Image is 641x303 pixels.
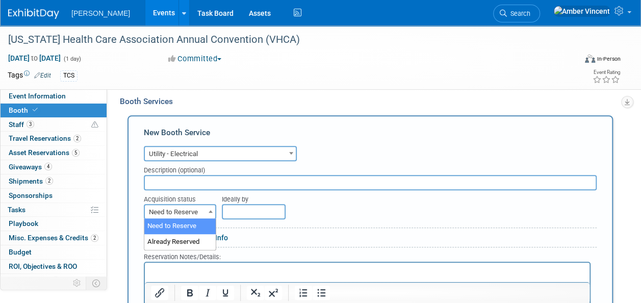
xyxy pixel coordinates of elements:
[1,118,107,132] a: Staff3
[1,274,107,288] a: Attachments4
[199,286,216,300] button: Italic
[27,120,34,128] span: 3
[144,190,207,204] div: Acquisition status
[1,245,107,259] a: Budget
[9,262,77,270] span: ROI, Objectives & ROO
[1,189,107,203] a: Sponsorships
[5,31,568,49] div: [US_STATE] Health Care Association Annual Convention (VHCA)
[222,190,558,204] div: Ideally by
[9,120,34,129] span: Staff
[593,70,620,75] div: Event Rating
[247,286,264,300] button: Subscript
[217,286,234,300] button: Underline
[144,251,591,262] div: Reservation Notes/Details:
[68,276,86,290] td: Personalize Event Tab Strip
[144,218,216,234] li: Need to Reserve
[144,234,216,250] li: Already Reserved
[1,132,107,145] a: Travel Reservations2
[597,55,621,63] div: In-Person
[9,234,98,242] span: Misc. Expenses & Credits
[531,53,621,68] div: Event Format
[1,217,107,231] a: Playbook
[9,92,66,100] span: Event Information
[45,177,53,185] span: 2
[9,163,52,171] span: Giveaways
[9,106,40,114] span: Booth
[144,146,297,161] span: Utility - Electrical
[8,70,51,82] td: Tags
[34,72,51,79] a: Edit
[1,160,107,174] a: Giveaways4
[165,54,225,64] button: Committed
[1,146,107,160] a: Asset Reservations5
[493,5,540,22] a: Search
[9,177,53,185] span: Shipments
[8,206,25,214] span: Tasks
[1,203,107,217] a: Tasks
[145,205,215,219] span: Need to Reserve
[9,134,81,142] span: Travel Reservations
[44,163,52,170] span: 4
[91,120,98,130] span: Potential Scheduling Conflict -- at least one attendee is tagged in another overlapping event.
[1,104,107,117] a: Booth
[1,231,107,245] a: Misc. Expenses & Credits2
[52,276,60,284] span: 4
[9,219,38,228] span: Playbook
[1,260,107,273] a: ROI, Objectives & ROO
[8,9,59,19] img: ExhibitDay
[9,248,32,256] span: Budget
[30,54,39,62] span: to
[72,149,80,157] span: 5
[313,286,330,300] button: Bullet list
[91,234,98,242] span: 2
[145,147,296,161] span: Utility - Electrical
[265,286,282,300] button: Superscript
[9,148,80,157] span: Asset Reservations
[63,56,81,62] span: (1 day)
[144,204,216,219] span: Need to Reserve
[144,127,597,143] div: New Booth Service
[1,89,107,103] a: Event Information
[151,286,168,300] button: Insert/edit link
[144,161,597,175] div: Description (optional)
[33,107,38,113] i: Booth reservation complete
[71,9,130,17] span: [PERSON_NAME]
[8,54,61,63] span: [DATE] [DATE]
[295,286,312,300] button: Numbered list
[120,96,621,107] div: Booth Services
[1,174,107,188] a: Shipments2
[9,191,53,199] span: Sponsorships
[507,10,530,17] span: Search
[86,276,107,290] td: Toggle Event Tabs
[60,70,78,81] div: TCS
[181,286,198,300] button: Bold
[553,6,610,17] img: Amber Vincent
[585,55,595,63] img: Format-Inperson.png
[9,276,60,285] span: Attachments
[73,135,81,142] span: 2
